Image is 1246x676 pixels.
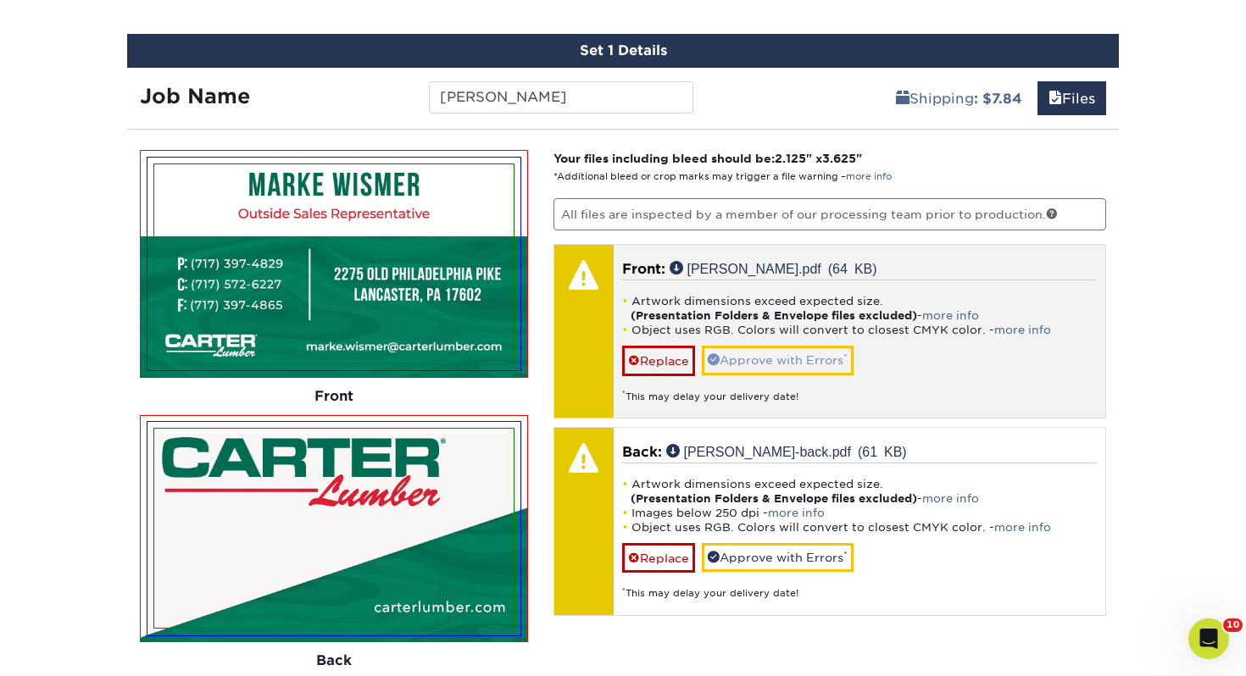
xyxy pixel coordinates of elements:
[974,91,1022,107] b: : $7.84
[846,171,892,182] a: more info
[1223,618,1243,632] span: 10
[622,506,1098,520] li: Images below 250 dpi -
[896,91,909,107] span: shipping
[922,492,979,505] a: more info
[127,34,1119,68] div: Set 1 Details
[140,84,250,108] strong: Job Name
[622,543,695,573] a: Replace
[631,309,917,322] strong: (Presentation Folders & Envelope files excluded)
[702,543,854,572] a: Approve with Errors*
[140,378,528,415] div: Front
[622,444,662,460] span: Back:
[1037,81,1106,115] a: Files
[553,198,1107,230] p: All files are inspected by a member of our processing team prior to production.
[885,81,1033,115] a: Shipping: $7.84
[1188,618,1229,659] iframe: Intercom live chat
[994,521,1051,534] a: more info
[553,171,892,182] small: *Additional bleed or crop marks may trigger a file warning –
[670,261,877,274] a: [PERSON_NAME].pdf (64 KB)
[702,346,854,374] a: Approve with Errors*
[622,294,1098,323] li: Artwork dimensions exceed expected size. -
[994,324,1051,336] a: more info
[666,444,907,457] a: [PERSON_NAME]-back.pdf (61 KB)
[622,346,695,375] a: Replace
[622,376,1098,404] div: This may delay your delivery date!
[1049,91,1062,107] span: files
[429,81,693,114] input: Enter a job name
[553,152,862,165] strong: Your files including bleed should be: " x "
[775,152,806,165] span: 2.125
[622,573,1098,601] div: This may delay your delivery date!
[622,323,1098,337] li: Object uses RGB. Colors will convert to closest CMYK color. -
[622,261,665,277] span: Front:
[822,152,856,165] span: 3.625
[622,477,1098,506] li: Artwork dimensions exceed expected size. -
[4,624,144,670] iframe: Google Customer Reviews
[622,520,1098,535] li: Object uses RGB. Colors will convert to closest CMYK color. -
[922,309,979,322] a: more info
[768,507,825,519] a: more info
[631,492,917,505] strong: (Presentation Folders & Envelope files excluded)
